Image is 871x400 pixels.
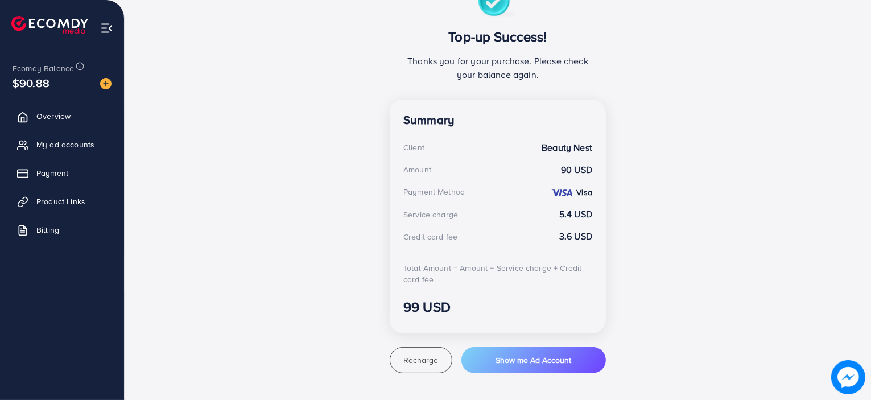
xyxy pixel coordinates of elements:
[461,347,606,373] button: Show me Ad Account
[100,22,113,35] img: menu
[9,218,115,241] a: Billing
[403,186,465,197] div: Payment Method
[559,208,592,221] strong: 5.4 USD
[403,28,592,45] h3: Top-up Success!
[403,113,592,127] h4: Summary
[390,347,452,373] button: Recharge
[496,354,571,366] span: Show me Ad Account
[13,63,74,74] span: Ecomdy Balance
[542,141,592,154] strong: Beauty Nest
[36,110,71,122] span: Overview
[36,224,59,236] span: Billing
[403,142,424,153] div: Client
[403,299,592,315] h3: 99 USD
[11,16,88,34] img: logo
[36,196,85,207] span: Product Links
[100,78,112,89] img: image
[576,187,592,198] strong: Visa
[403,231,457,242] div: Credit card fee
[403,262,592,286] div: Total Amount = Amount + Service charge + Credit card fee
[36,167,68,179] span: Payment
[9,105,115,127] a: Overview
[11,68,51,98] span: $90.88
[403,354,438,366] span: Recharge
[36,139,94,150] span: My ad accounts
[403,54,592,81] p: Thanks you for your purchase. Please check your balance again.
[831,360,865,394] img: image
[551,188,573,197] img: credit
[561,163,592,176] strong: 90 USD
[403,164,431,175] div: Amount
[9,162,115,184] a: Payment
[9,133,115,156] a: My ad accounts
[403,209,458,220] div: Service charge
[9,190,115,213] a: Product Links
[559,230,592,243] strong: 3.6 USD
